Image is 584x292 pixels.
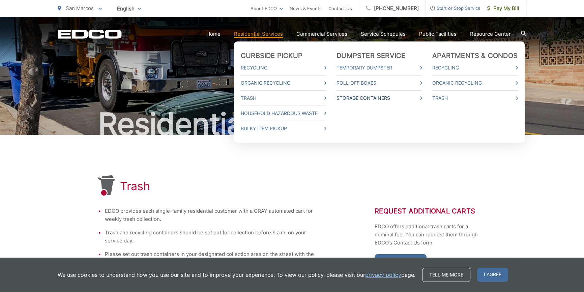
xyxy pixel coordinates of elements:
span: Pay My Bill [487,4,519,12]
p: We use cookies to understand how you use our site and to improve your experience. To view our pol... [58,271,415,279]
a: Request Carts [375,254,427,268]
a: Organic Recycling [241,79,326,87]
a: Home [206,30,221,38]
li: EDCO provides each single-family residential customer with a GRAY automated cart for weekly trash... [105,207,321,223]
span: San Marcos [66,5,94,11]
p: EDCO offers additional trash carts for a nominal fee. You can request them through EDCO’s Contact... [375,223,486,247]
a: About EDCO [251,4,283,12]
h2: Request Additional Carts [375,207,486,215]
a: Service Schedules [361,30,406,38]
a: Trash [432,94,518,102]
a: Bulky Item Pickup [241,124,326,133]
a: Commercial Services [296,30,347,38]
a: EDCD logo. Return to the homepage. [58,29,122,39]
span: I agree [477,268,508,282]
a: Organic Recycling [432,79,518,87]
a: Recycling [432,64,518,72]
a: Residential Services [234,30,283,38]
a: News & Events [290,4,322,12]
a: Curbside Pickup [241,52,302,60]
a: Household Hazardous Waste [241,109,326,117]
h2: Residential Services [58,107,526,141]
a: privacy policy [365,271,401,279]
li: Trash and recycling containers should be set out for collection before 6 a.m. on your service day. [105,229,321,245]
a: Tell me more [422,268,470,282]
li: Please set out trash containers in your designated collection area on the street with the wheels ... [105,250,321,274]
a: Recycling [241,64,326,72]
a: Dumpster Service [337,52,405,60]
span: English [112,3,146,14]
a: Temporary Dumpster [337,64,422,72]
a: Roll-Off Boxes [337,79,422,87]
a: Public Facilities [419,30,457,38]
a: Contact Us [328,4,352,12]
a: Resource Center [470,30,511,38]
a: Trash [241,94,326,102]
h1: Trash [120,179,150,193]
a: Apartments & Condos [432,52,518,60]
a: Storage Containers [337,94,422,102]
